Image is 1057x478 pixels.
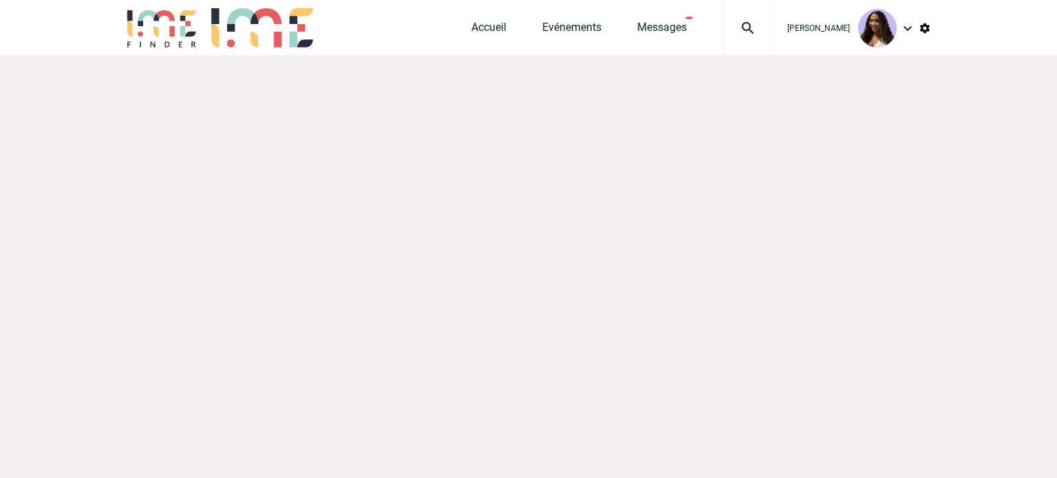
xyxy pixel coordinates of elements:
[471,21,506,40] a: Accueil
[858,9,897,47] img: 131234-0.jpg
[787,23,850,33] span: [PERSON_NAME]
[542,21,601,40] a: Evénements
[637,21,687,40] a: Messages
[126,8,197,47] img: IME-Finder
